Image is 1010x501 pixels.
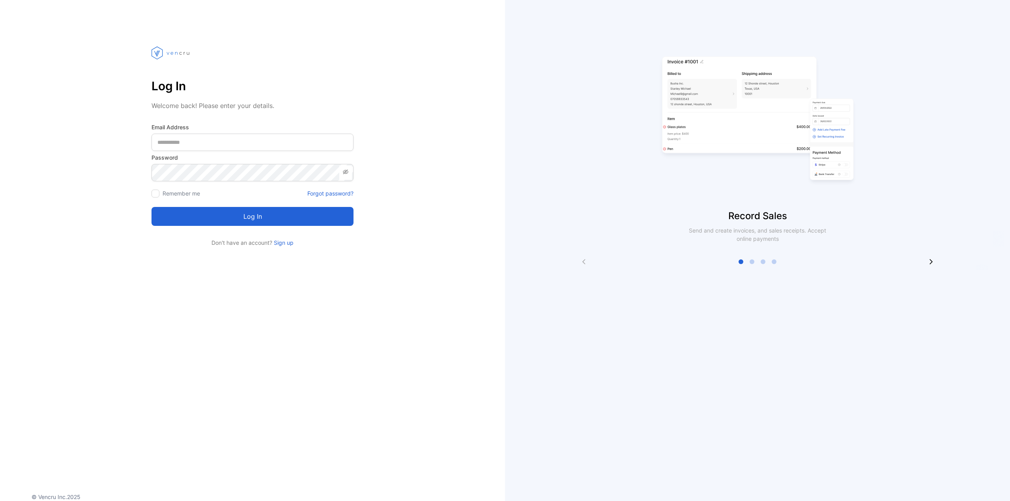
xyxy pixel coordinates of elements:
p: Welcome back! Please enter your details. [151,101,353,110]
img: vencru logo [151,32,191,74]
p: Log In [151,76,353,95]
p: Record Sales [505,209,1010,223]
a: Forgot password? [307,189,353,197]
button: Log in [151,207,353,226]
label: Password [151,153,353,162]
label: Email Address [151,123,353,131]
p: Send and create invoices, and sales receipts. Accept online payments [682,226,833,243]
a: Sign up [272,239,294,246]
img: slider image [659,32,856,209]
p: Don't have an account? [151,238,353,247]
label: Remember me [163,190,200,197]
